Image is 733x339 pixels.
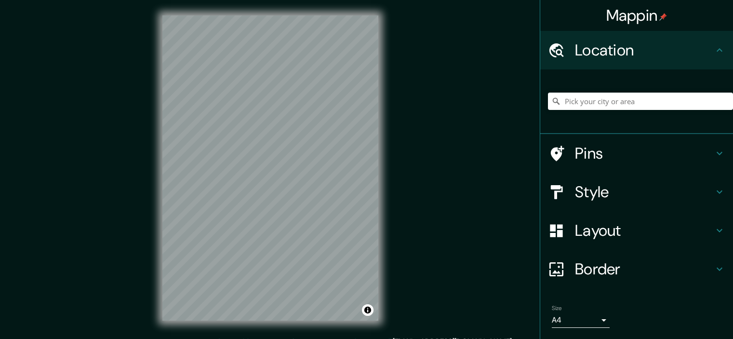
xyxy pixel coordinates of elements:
div: Location [540,31,733,69]
h4: Border [575,259,714,279]
button: Toggle attribution [362,304,373,316]
h4: Pins [575,144,714,163]
div: A4 [552,312,610,328]
canvas: Map [162,15,378,321]
img: pin-icon.png [659,13,667,21]
div: Style [540,173,733,211]
h4: Style [575,182,714,202]
h4: Location [575,41,714,60]
input: Pick your city or area [548,93,733,110]
h4: Mappin [606,6,667,25]
label: Size [552,304,562,312]
div: Border [540,250,733,288]
div: Layout [540,211,733,250]
h4: Layout [575,221,714,240]
div: Pins [540,134,733,173]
